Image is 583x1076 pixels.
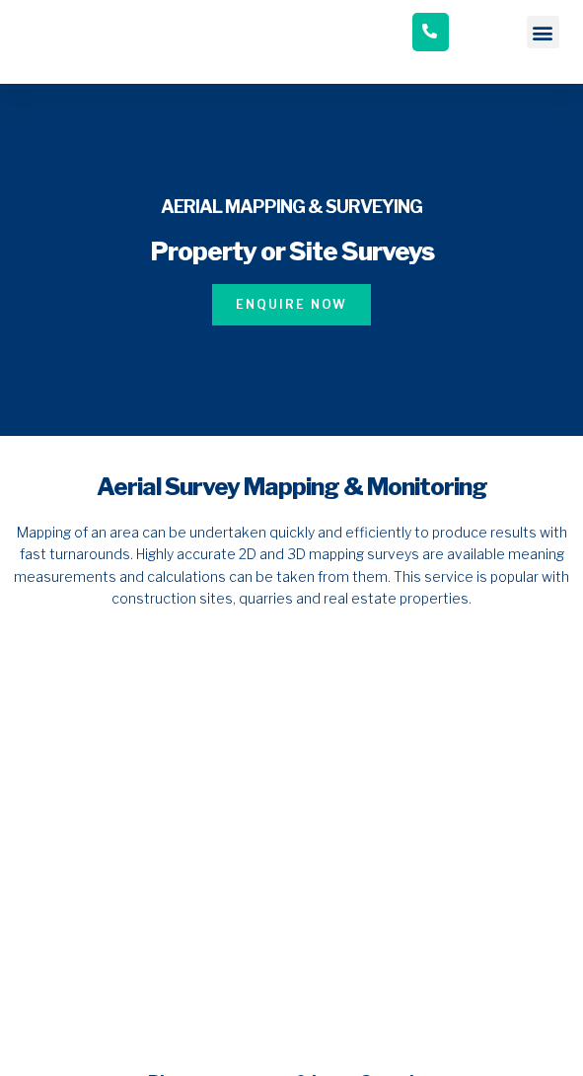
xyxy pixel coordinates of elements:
img: M300-construction-survey-drone [10,672,573,1033]
h1: Property or Site Surveys [41,239,542,264]
img: Final-Logo copy [24,10,229,54]
div: Menu Toggle [527,16,559,48]
a: Enquire Now [212,284,371,325]
span: Enquire Now [236,296,347,314]
h4: AERIAL MAPPING & SURVEYING [41,194,542,219]
h2: Aerial Survey Mapping & Monitoring [10,473,573,502]
p: Mapping of an area can be undertaken quickly and efficiently to produce results with fast turnaro... [10,522,573,610]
